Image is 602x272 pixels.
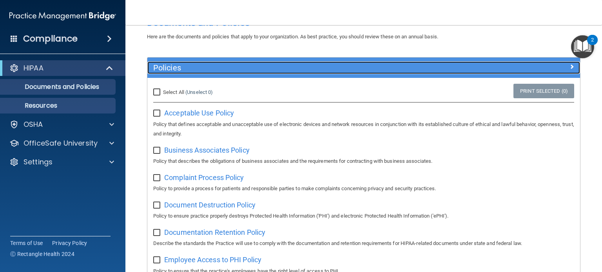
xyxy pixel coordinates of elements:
span: Here are the documents and policies that apply to your organization. As best practice, you should... [147,34,438,40]
p: Describe the standards the Practice will use to comply with the documentation and retention requi... [153,239,574,248]
span: Employee Access to PHI Policy [164,256,261,264]
iframe: Drift Widget Chat Controller [467,217,593,248]
a: HIPAA [9,63,114,73]
a: Policies [153,61,574,74]
span: Document Destruction Policy [164,201,256,209]
a: Print Selected (0) [513,84,574,98]
button: Open Resource Center, 2 new notifications [571,35,594,58]
h4: Documents and Policies [147,18,580,28]
p: Documents and Policies [5,83,112,91]
span: Select All [163,89,184,95]
a: OSHA [9,120,114,129]
p: Settings [24,157,53,167]
span: Ⓒ Rectangle Health 2024 [10,250,74,258]
p: HIPAA [24,63,44,73]
span: Documentation Retention Policy [164,228,265,236]
h4: Compliance [23,33,78,44]
a: (Unselect 0) [185,89,213,95]
div: 2 [591,40,594,50]
span: Business Associates Policy [164,146,250,154]
p: Policy that defines acceptable and unacceptable use of electronic devices and network resources i... [153,120,574,139]
a: OfficeSafe University [9,139,114,148]
p: Policy that describes the obligations of business associates and the requirements for contracting... [153,157,574,166]
span: Acceptable Use Policy [164,109,234,117]
img: PMB logo [9,8,116,24]
input: Select All (Unselect 0) [153,89,162,95]
span: Complaint Process Policy [164,173,244,182]
p: Resources [5,102,112,110]
a: Terms of Use [10,239,43,247]
p: OSHA [24,120,43,129]
p: Policy to provide a process for patients and responsible parties to make complaints concerning pr... [153,184,574,193]
p: OfficeSafe University [24,139,98,148]
a: Settings [9,157,114,167]
h5: Policies [153,63,466,72]
a: Privacy Policy [52,239,87,247]
p: Policy to ensure practice properly destroys Protected Health Information ('PHI') and electronic P... [153,211,574,221]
